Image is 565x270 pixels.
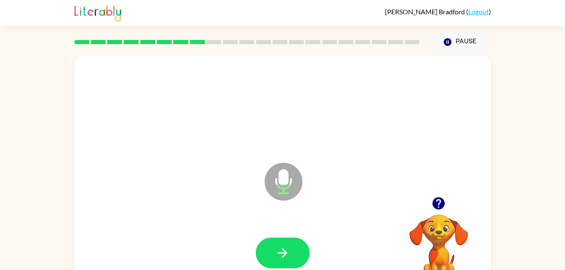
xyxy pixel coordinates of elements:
[468,8,489,16] a: Logout
[385,8,491,16] div: ( )
[385,8,466,16] span: [PERSON_NAME] Bradford
[74,3,121,22] img: Literably
[430,32,491,52] button: Pause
